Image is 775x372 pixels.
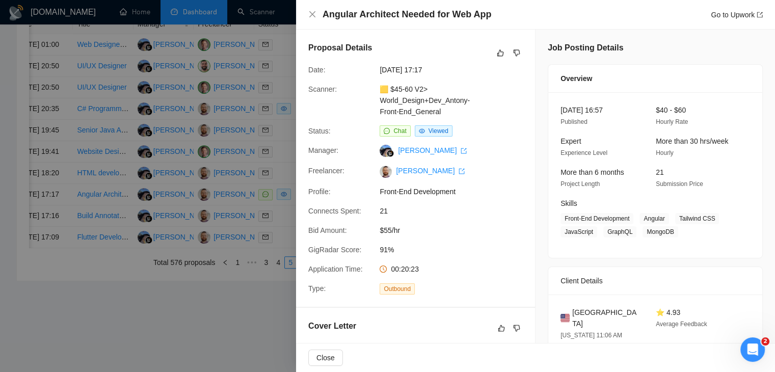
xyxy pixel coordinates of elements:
span: 21 [656,168,664,176]
span: Published [560,118,587,125]
span: Front-End Development [560,213,633,224]
span: GraphQL [603,226,636,237]
span: Tailwind CSS [675,213,719,224]
button: dislike [511,322,523,334]
span: Chat [393,127,406,135]
span: 00:20:23 [391,265,419,273]
a: [PERSON_NAME] export [396,167,465,175]
button: dislike [511,47,523,59]
span: Type: [308,284,326,293]
span: Profile: [308,188,331,196]
span: 91% [380,244,532,255]
span: like [497,49,504,57]
span: [DATE] 16:57 [560,106,603,114]
img: gigradar-bm.png [387,150,394,157]
span: clock-circle [380,265,387,273]
span: Average Feedback [656,321,707,328]
span: GigRadar Score: [308,246,361,254]
span: Angular [639,213,669,224]
span: Date: [308,66,325,74]
div: Client Details [560,267,750,295]
span: [GEOGRAPHIC_DATA] [572,307,639,329]
span: Hourly [656,149,674,156]
span: dislike [513,49,520,57]
button: like [494,47,506,59]
span: Front-End Development [380,186,532,197]
span: 21 [380,205,532,217]
span: Outbound [380,283,415,295]
h5: Job Posting Details [548,42,623,54]
img: 🇺🇸 [560,312,570,324]
span: export [757,12,763,18]
span: JavaScript [560,226,597,237]
span: More than 30 hrs/week [656,137,728,145]
span: $40 - $60 [656,106,686,114]
span: export [461,148,467,154]
a: Go to Upworkexport [711,11,763,19]
span: Close [316,352,335,363]
span: Connects Spent: [308,207,361,215]
h5: Proposal Details [308,42,372,54]
span: Hourly Rate [656,118,688,125]
span: like [498,324,505,332]
span: 2 [761,337,769,346]
a: 🟨 $45-60 V2> World_Design+Dev_Antony-Front-End_General [380,85,470,116]
span: Scanner: [308,85,337,93]
span: export [459,168,465,174]
span: close [308,10,316,18]
h4: Angular Architect Needed for Web App [323,8,491,21]
span: Freelancer: [308,167,344,175]
h5: Cover Letter [308,320,356,332]
span: Bid Amount: [308,226,347,234]
span: [US_STATE] 11:06 AM [560,332,622,339]
span: message [384,128,390,134]
span: ⭐ 4.93 [656,308,680,316]
span: [DATE] 17:17 [380,64,532,75]
iframe: Intercom live chat [740,337,765,362]
span: Overview [560,73,592,84]
span: Experience Level [560,149,607,156]
span: dislike [513,324,520,332]
span: $55/hr [380,225,532,236]
span: Skills [560,199,577,207]
span: Expert [560,137,581,145]
span: eye [419,128,425,134]
button: like [495,322,507,334]
span: Project Length [560,180,600,188]
button: Close [308,10,316,19]
button: Close [308,350,343,366]
img: c1EdVDWMVQr1lpt7ehsxpggzDcEjddpi9p6nsYEs_AGjo7yuOIakTlCG2hAR9RSKoo [380,166,392,178]
span: Manager: [308,146,338,154]
span: Viewed [429,127,448,135]
span: MongoDB [643,226,678,237]
span: Status: [308,127,331,135]
span: More than 6 months [560,168,624,176]
span: Application Time: [308,265,363,273]
a: [PERSON_NAME] export [398,146,467,154]
span: Submission Price [656,180,703,188]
